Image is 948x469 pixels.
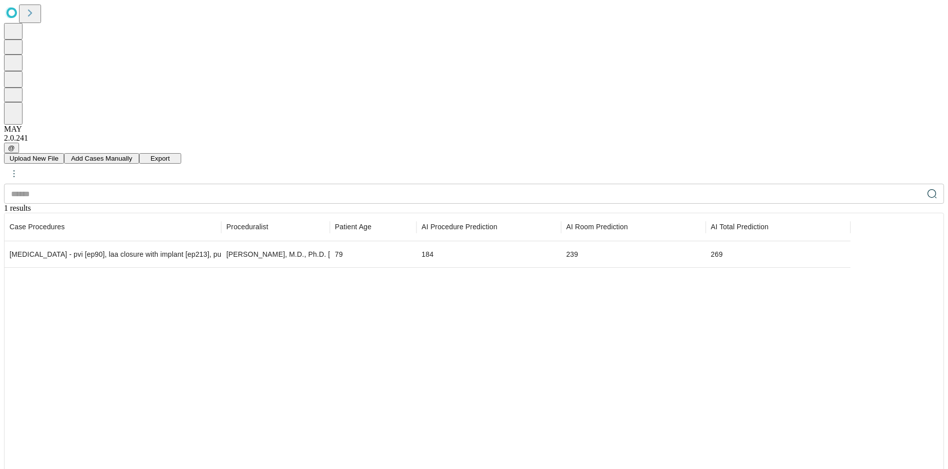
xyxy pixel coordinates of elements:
[139,154,181,162] a: Export
[4,204,31,212] span: 1 results
[139,153,181,164] button: Export
[421,250,433,258] span: 184
[421,222,497,232] span: Time-out to extubation/pocket closure
[566,222,628,232] span: Patient in room to patient out of room
[4,134,944,143] div: 2.0.241
[4,143,19,153] button: @
[4,153,64,164] button: Upload New File
[711,222,768,232] span: Includes set-up, patient in-room to patient out-of-room, and clean-up
[566,250,578,258] span: 239
[10,242,216,267] div: [MEDICAL_DATA] - pvi [ep90], laa closure with implant [ep213], pulsed field [MEDICAL_DATA] [ep407]
[71,155,132,162] span: Add Cases Manually
[711,250,723,258] span: 269
[10,155,59,162] span: Upload New File
[8,144,15,152] span: @
[64,153,139,164] button: Add Cases Manually
[5,165,23,183] button: kebab-menu
[151,155,170,162] span: Export
[10,222,65,232] span: Scheduled procedures
[335,242,411,267] div: 79
[226,242,325,267] div: [PERSON_NAME], M.D., Ph.D. [1225341]
[335,222,371,232] span: Patient Age
[226,222,268,232] span: Proceduralist
[4,125,944,134] div: MAY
